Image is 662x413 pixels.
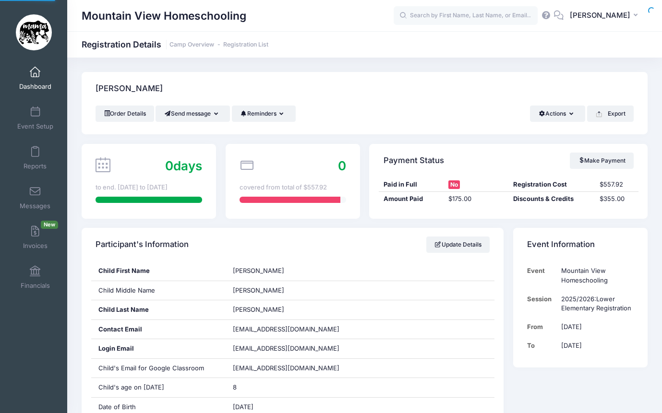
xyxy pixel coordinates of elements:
img: Mountain View Homeschooling [16,14,52,50]
div: Paid in Full [379,180,444,189]
div: Child First Name [91,261,226,281]
span: 8 [233,383,237,391]
div: Child's age on [DATE] [91,378,226,397]
a: Update Details [426,236,490,253]
div: $355.00 [595,194,638,204]
td: [DATE] [556,336,634,355]
td: From [527,318,556,336]
div: Child Middle Name [91,281,226,300]
div: Discounts & Credits [508,194,595,204]
span: [PERSON_NAME] [570,10,630,21]
span: [PERSON_NAME] [233,267,284,274]
button: Export [587,106,634,122]
span: Reports [24,162,47,170]
a: Financials [12,260,58,294]
a: Registration List [223,41,268,48]
a: InvoicesNew [12,221,58,254]
span: Dashboard [19,83,51,91]
button: Actions [530,106,585,122]
span: New [41,221,58,229]
td: [DATE] [556,318,634,336]
a: Order Details [96,106,154,122]
a: Reports [12,141,58,175]
span: Messages [20,202,50,210]
span: Invoices [23,242,48,250]
div: Child's Email for Google Classroom [91,359,226,378]
span: Event Setup [17,122,53,130]
a: Messages [12,181,58,214]
div: $175.00 [444,194,508,204]
span: [DATE] [233,403,253,411]
span: [EMAIL_ADDRESS][DOMAIN_NAME] [233,325,339,333]
a: Dashboard [12,61,58,95]
button: Send message [156,106,230,122]
div: Login Email [91,339,226,358]
input: Search by First Name, Last Name, or Email... [394,6,538,25]
span: [PERSON_NAME] [233,306,284,313]
span: [PERSON_NAME] [233,286,284,294]
h4: Event Information [527,231,595,259]
div: to end. [DATE] to [DATE] [96,183,202,192]
td: To [527,336,556,355]
div: covered from total of $557.92 [240,183,346,192]
span: No [448,180,460,189]
td: Mountain View Homeschooling [556,261,634,290]
h1: Registration Details [82,39,268,49]
h4: Participant's Information [96,231,189,259]
h4: Payment Status [384,147,444,174]
td: 2025/2026:Lower Elementary Registration [556,290,634,318]
div: days [165,156,202,175]
div: Child Last Name [91,300,226,319]
div: Registration Cost [508,180,595,189]
span: [EMAIL_ADDRESS][DOMAIN_NAME] [233,344,353,354]
span: Financials [21,282,50,290]
span: 0 [165,158,173,173]
div: Contact Email [91,320,226,339]
span: [EMAIL_ADDRESS][DOMAIN_NAME] [233,364,339,372]
button: Reminders [232,106,296,122]
td: Session [527,290,556,318]
h4: [PERSON_NAME] [96,75,163,103]
div: $557.92 [595,180,638,189]
h1: Mountain View Homeschooling [82,5,246,27]
td: Event [527,261,556,290]
a: Camp Overview [169,41,214,48]
button: [PERSON_NAME] [564,5,648,27]
a: Event Setup [12,101,58,135]
span: 0 [338,158,346,173]
a: Make Payment [570,153,634,169]
div: Amount Paid [379,194,444,204]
